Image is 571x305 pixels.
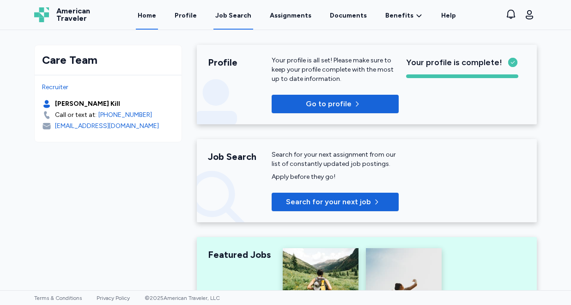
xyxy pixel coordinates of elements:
img: Highest Paying [283,248,358,299]
a: Benefits [385,11,423,20]
div: Search for your next assignment from our list of constantly updated job postings. [272,150,399,169]
span: Your profile is complete! [406,56,502,69]
div: Call or text at: [55,110,97,120]
div: Job Search [208,150,272,163]
div: [PERSON_NAME] Kill [55,99,120,109]
span: American Traveler [56,7,90,22]
div: Job Search [215,11,251,20]
img: Recently Added [366,248,442,299]
span: © 2025 American Traveler, LLC [145,295,220,301]
button: Go to profile [272,95,399,113]
img: Logo [34,7,49,22]
a: Terms & Conditions [34,295,82,301]
div: Featured Jobs [208,248,272,261]
button: Search for your next job [272,193,399,211]
div: Your profile is all set! Please make sure to keep your profile complete with the most up to date ... [272,56,399,84]
span: Go to profile [306,98,352,110]
span: Search for your next job [286,196,371,207]
span: Benefits [385,11,413,20]
div: Apply before they go! [272,172,399,182]
a: Privacy Policy [97,295,130,301]
a: Home [136,1,158,30]
div: [EMAIL_ADDRESS][DOMAIN_NAME] [55,122,159,131]
div: Recruiter [42,83,174,92]
div: Care Team [42,53,174,67]
div: Profile [208,56,272,69]
a: [PHONE_NUMBER] [98,110,152,120]
a: Job Search [213,1,253,30]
